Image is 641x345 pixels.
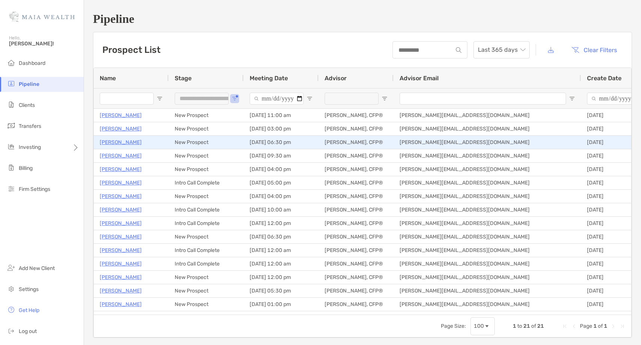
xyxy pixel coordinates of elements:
div: [DATE] 09:30 am [244,149,319,162]
button: Open Filter Menu [382,96,388,102]
div: Intro Call Complete [169,217,244,230]
div: [PERSON_NAME][EMAIL_ADDRESS][DOMAIN_NAME] [394,163,581,176]
div: [DATE] 05:00 pm [244,176,319,189]
input: Advisor Email Filter Input [400,93,566,105]
button: Open Filter Menu [569,96,575,102]
div: [PERSON_NAME][EMAIL_ADDRESS][DOMAIN_NAME] [394,136,581,149]
a: [PERSON_NAME] [100,232,142,241]
span: Settings [19,286,39,292]
h3: Prospect List [102,45,160,55]
a: [PERSON_NAME] [100,124,142,133]
input: Create Date Filter Input [587,93,641,105]
span: Last 365 days [478,42,525,58]
p: [PERSON_NAME] [100,273,142,282]
div: Last Page [619,323,625,329]
div: New Prospect [169,122,244,135]
div: [DATE] 05:30 pm [244,284,319,297]
a: [PERSON_NAME] [100,178,142,187]
div: New Prospect [169,230,244,243]
div: [DATE] 12:00 am [244,311,319,324]
div: New Prospect [169,136,244,149]
div: [PERSON_NAME], CFP® [319,257,394,270]
p: [PERSON_NAME] [100,138,142,147]
div: New Prospect [169,190,244,203]
span: Name [100,75,116,82]
p: [PERSON_NAME] [100,286,142,295]
div: [DATE] 10:00 am [244,203,319,216]
span: Page [580,323,592,329]
img: Zoe Logo [9,3,75,30]
button: Clear Filters [566,42,623,58]
a: [PERSON_NAME] [100,205,142,214]
p: [PERSON_NAME] [100,165,142,174]
div: [DATE] 03:00 pm [244,122,319,135]
img: logout icon [7,326,16,335]
input: Name Filter Input [100,93,154,105]
div: [DATE] 11:00 am [244,109,319,122]
div: 100 [474,323,484,329]
span: of [598,323,603,329]
p: [PERSON_NAME] [100,219,142,228]
img: add_new_client icon [7,263,16,272]
a: [PERSON_NAME] [100,151,142,160]
div: [PERSON_NAME][EMAIL_ADDRESS][DOMAIN_NAME] [394,149,581,162]
div: [PERSON_NAME][EMAIL_ADDRESS][DOMAIN_NAME] [394,244,581,257]
div: [DATE] 04:00 pm [244,163,319,176]
div: [PERSON_NAME][EMAIL_ADDRESS][DOMAIN_NAME] [394,109,581,122]
div: [PERSON_NAME][EMAIL_ADDRESS][DOMAIN_NAME] [394,311,581,324]
div: [DATE] 12:00 pm [244,271,319,284]
span: Investing [19,144,41,150]
span: Billing [19,165,33,171]
div: [PERSON_NAME], CFP® [319,244,394,257]
div: [PERSON_NAME][EMAIL_ADDRESS][DOMAIN_NAME] [394,257,581,270]
span: Create Date [587,75,622,82]
span: Transfers [19,123,41,129]
span: 21 [537,323,544,329]
h1: Pipeline [93,12,632,26]
span: Meeting Date [250,75,288,82]
div: Intro Call Complete [169,311,244,324]
p: [PERSON_NAME] [100,259,142,268]
div: [PERSON_NAME][EMAIL_ADDRESS][DOMAIN_NAME] [394,284,581,297]
span: Get Help [19,307,39,313]
div: [DATE] 12:00 pm [244,217,319,230]
div: [PERSON_NAME], CFP® [319,271,394,284]
div: [PERSON_NAME][EMAIL_ADDRESS][DOMAIN_NAME] [394,230,581,243]
div: Intro Call Complete [169,257,244,270]
div: [PERSON_NAME][EMAIL_ADDRESS][DOMAIN_NAME] [394,176,581,189]
span: Pipeline [19,81,39,87]
span: 1 [513,323,516,329]
div: [DATE] 01:00 pm [244,298,319,311]
button: Open Filter Menu [157,96,163,102]
div: New Prospect [169,163,244,176]
div: [PERSON_NAME], CFP® [319,122,394,135]
span: 1 [604,323,607,329]
div: [PERSON_NAME], CFP® [319,109,394,122]
a: [PERSON_NAME] [100,300,142,309]
div: Intro Call Complete [169,244,244,257]
a: [PERSON_NAME] [100,313,142,322]
div: New Prospect [169,109,244,122]
div: [PERSON_NAME][EMAIL_ADDRESS][DOMAIN_NAME] [394,122,581,135]
img: dashboard icon [7,58,16,67]
button: Open Filter Menu [307,96,313,102]
div: [DATE] 06:30 pm [244,136,319,149]
div: Intro Call Complete [169,203,244,216]
div: [PERSON_NAME], CFP® [319,217,394,230]
a: [PERSON_NAME] [100,111,142,120]
div: [DATE] 04:00 pm [244,190,319,203]
img: settings icon [7,284,16,293]
img: input icon [456,47,461,53]
span: Dashboard [19,60,45,66]
div: First Page [562,323,568,329]
a: [PERSON_NAME] [100,192,142,201]
span: to [517,323,522,329]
